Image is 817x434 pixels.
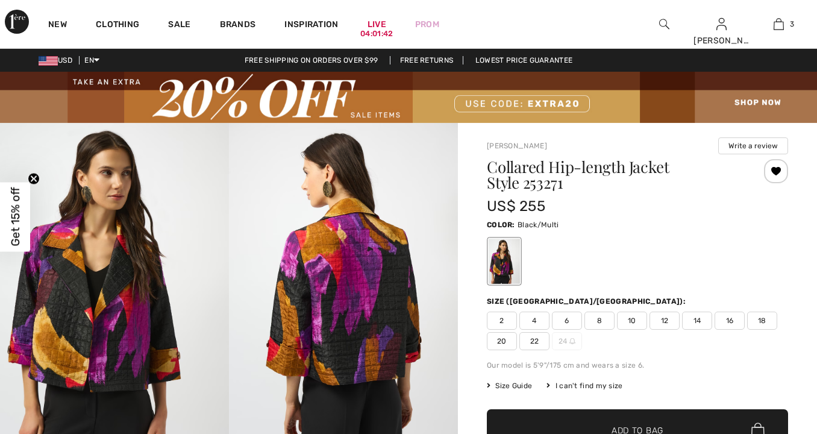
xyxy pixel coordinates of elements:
[368,18,386,31] a: Live04:01:42
[487,360,788,371] div: Our model is 5'9"/175 cm and wears a size 6.
[8,187,22,247] span: Get 15% off
[5,10,29,34] img: 1ère Avenue
[682,312,712,330] span: 14
[39,56,77,64] span: USD
[552,332,582,350] span: 24
[96,19,139,32] a: Clothing
[284,19,338,32] span: Inspiration
[487,312,517,330] span: 2
[518,221,559,229] span: Black/Multi
[790,19,794,30] span: 3
[415,18,439,31] a: Prom
[487,380,532,391] span: Size Guide
[28,173,40,185] button: Close teaser
[716,18,727,30] a: Sign In
[235,56,388,64] a: Free shipping on orders over $99
[519,332,549,350] span: 22
[487,296,688,307] div: Size ([GEOGRAPHIC_DATA]/[GEOGRAPHIC_DATA]):
[168,19,190,32] a: Sale
[747,312,777,330] span: 18
[584,312,615,330] span: 8
[552,312,582,330] span: 6
[569,338,575,344] img: ring-m.svg
[39,56,58,66] img: US Dollar
[519,312,549,330] span: 4
[390,56,464,64] a: Free Returns
[751,17,807,31] a: 3
[693,34,750,47] div: [PERSON_NAME]
[487,198,545,215] span: US$ 255
[718,137,788,154] button: Write a review
[715,312,745,330] span: 16
[487,159,738,190] h1: Collared Hip-length Jacket Style 253271
[650,312,680,330] span: 12
[48,19,67,32] a: New
[716,17,727,31] img: My Info
[487,142,547,150] a: [PERSON_NAME]
[84,56,99,64] span: EN
[220,19,256,32] a: Brands
[466,56,583,64] a: Lowest Price Guarantee
[546,380,622,391] div: I can't find my size
[487,332,517,350] span: 20
[617,312,647,330] span: 10
[360,28,393,40] div: 04:01:42
[774,17,784,31] img: My Bag
[489,239,520,284] div: Black/Multi
[487,221,515,229] span: Color:
[659,17,669,31] img: search the website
